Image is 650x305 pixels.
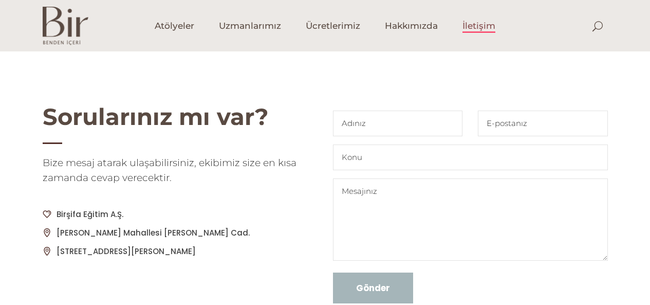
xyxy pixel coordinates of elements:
[385,20,438,32] span: Hakkımızda
[43,156,318,185] h5: Bize mesaj atarak ulaşabilirsiniz, ekibimiz size en kısa zamanda cevap verecektir.
[45,245,318,258] p: [STREET_ADDRESS][PERSON_NAME]
[462,20,495,32] span: İletişim
[333,273,413,303] input: Gönder
[333,145,608,170] input: Konu
[478,111,608,136] input: E-postanız
[45,208,318,221] p: Birşifa Eğitim A.Ş.
[333,111,608,303] form: Contact form
[45,227,318,239] p: [PERSON_NAME] Mahallesi [PERSON_NAME] Cad.
[155,20,194,32] span: Atölyeler
[306,20,360,32] span: Ücretlerimiz
[219,20,281,32] span: Uzmanlarımız
[43,103,318,131] h2: Sorularınız mı var?
[333,111,463,136] input: Adınız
